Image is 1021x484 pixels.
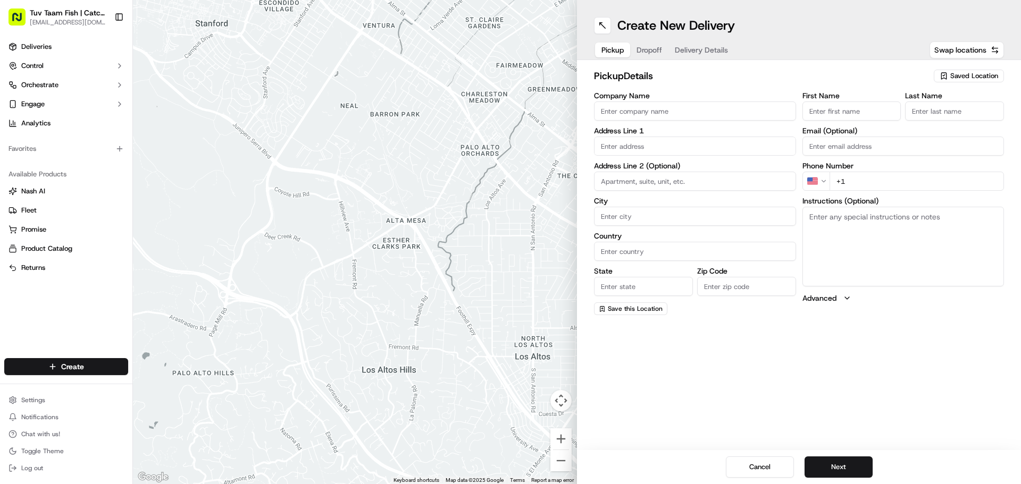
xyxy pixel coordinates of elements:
[594,92,796,99] label: Company Name
[830,172,1005,191] input: Enter phone number
[550,450,572,471] button: Zoom out
[934,45,986,55] span: Swap locations
[394,477,439,484] button: Keyboard shortcuts
[4,115,128,132] a: Analytics
[4,358,128,375] button: Create
[4,221,128,238] button: Promise
[594,172,796,191] input: Apartment, suite, unit, etc.
[86,150,175,169] a: 💻API Documentation
[9,225,124,234] a: Promise
[61,361,84,372] span: Create
[9,244,124,253] a: Product Catalog
[4,38,128,55] a: Deliveries
[697,267,796,275] label: Zip Code
[446,477,504,483] span: Map data ©2025 Google
[75,180,129,188] a: Powered byPylon
[11,101,30,121] img: 1736555255976-a54dd68f-1ca7-489b-9aae-adbdc363a1c4
[11,155,19,164] div: 📗
[4,393,128,407] button: Settings
[594,162,796,169] label: Address Line 2 (Optional)
[4,427,128,441] button: Chat with us!
[905,92,1004,99] label: Last Name
[802,293,836,303] label: Advanced
[4,461,128,475] button: Log out
[21,244,72,253] span: Product Catalog
[950,71,998,81] span: Saved Location
[617,17,735,34] h1: Create New Delivery
[30,18,106,27] button: [EMAIL_ADDRESS][DOMAIN_NAME]
[4,140,128,157] div: Favorites
[21,61,44,71] span: Control
[594,267,693,275] label: State
[36,112,135,121] div: We're available if you need us!
[9,263,124,273] a: Returns
[802,92,901,99] label: First Name
[697,277,796,296] input: Enter zip code
[637,45,662,55] span: Dropoff
[594,197,796,205] label: City
[21,263,45,273] span: Returns
[802,197,1005,205] label: Instructions (Optional)
[21,413,58,421] span: Notifications
[594,302,667,315] button: Save this Location
[21,80,58,90] span: Orchestrate
[802,293,1005,303] button: Advanced
[594,137,796,156] input: Enter address
[550,428,572,449] button: Zoom in
[594,127,796,134] label: Address Line 1
[136,470,171,484] img: Google
[11,43,194,60] p: Welcome 👋
[21,118,51,128] span: Analytics
[601,45,624,55] span: Pickup
[594,232,796,240] label: Country
[21,225,46,234] span: Promise
[4,57,128,74] button: Control
[28,69,191,80] input: Got a question? Start typing here...
[4,183,128,200] button: Nash AI
[550,390,572,411] button: Map camera controls
[101,154,171,165] span: API Documentation
[30,7,106,18] button: Tuv Taam Fish | Catch & Co.
[136,470,171,484] a: Open this area in Google Maps (opens a new window)
[106,180,129,188] span: Pylon
[675,45,728,55] span: Delivery Details
[36,101,174,112] div: Start new chat
[802,137,1005,156] input: Enter email address
[4,202,128,219] button: Fleet
[90,155,98,164] div: 💻
[21,154,81,165] span: Knowledge Base
[6,150,86,169] a: 📗Knowledge Base
[726,456,794,478] button: Cancel
[805,456,873,478] button: Next
[594,277,693,296] input: Enter state
[802,162,1005,169] label: Phone Number
[905,101,1004,121] input: Enter last name
[4,166,128,183] div: Available Products
[4,77,128,94] button: Orchestrate
[21,430,60,438] span: Chat with us!
[594,101,796,121] input: Enter company name
[21,206,37,215] span: Fleet
[4,96,128,113] button: Engage
[21,447,64,455] span: Toggle Theme
[4,259,128,276] button: Returns
[608,304,663,313] span: Save this Location
[802,127,1005,134] label: Email (Optional)
[531,477,574,483] a: Report a map error
[4,410,128,424] button: Notifications
[9,186,124,196] a: Nash AI
[934,69,1004,83] button: Saved Location
[594,242,796,261] input: Enter country
[11,11,32,32] img: Nash
[21,99,45,109] span: Engage
[594,69,927,83] h2: pickup Details
[9,206,124,215] a: Fleet
[594,207,796,226] input: Enter city
[802,101,901,121] input: Enter first name
[21,42,52,52] span: Deliveries
[181,105,194,117] button: Start new chat
[21,464,43,472] span: Log out
[21,396,45,404] span: Settings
